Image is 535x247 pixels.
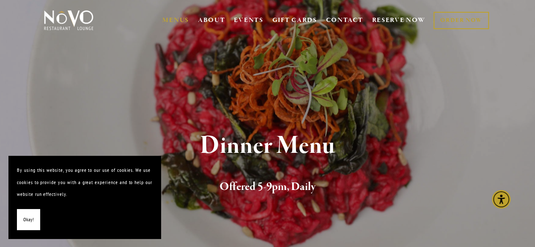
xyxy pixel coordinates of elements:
[372,12,425,28] a: RESERVE NOW
[433,12,489,29] a: ORDER NOW
[56,178,479,196] h2: Offered 5-9pm, Daily
[162,16,189,24] a: MENUS
[17,209,40,231] button: Okay!
[234,16,263,24] a: EVENTS
[42,10,95,31] img: Novo Restaurant &amp; Lounge
[492,190,510,209] div: Accessibility Menu
[272,12,317,28] a: GIFT CARDS
[17,164,152,201] p: By using this website, you agree to our use of cookies. We use cookies to provide you with a grea...
[8,156,161,239] section: Cookie banner
[198,16,225,24] a: ABOUT
[326,12,363,28] a: CONTACT
[23,214,34,226] span: Okay!
[56,132,479,160] h1: Dinner Menu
